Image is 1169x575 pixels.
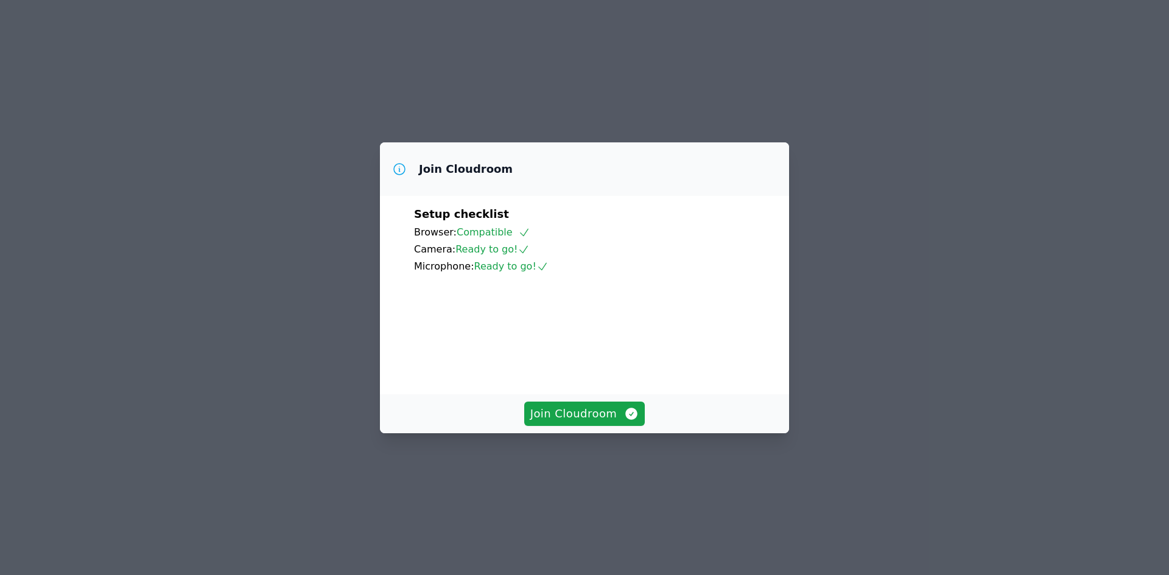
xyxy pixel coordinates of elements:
[414,260,474,272] span: Microphone:
[455,243,530,255] span: Ready to go!
[414,226,457,238] span: Browser:
[524,402,645,426] button: Join Cloudroom
[414,207,509,220] span: Setup checklist
[419,162,513,176] h3: Join Cloudroom
[457,226,530,238] span: Compatible
[530,405,639,422] span: Join Cloudroom
[474,260,549,272] span: Ready to go!
[414,243,455,255] span: Camera:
